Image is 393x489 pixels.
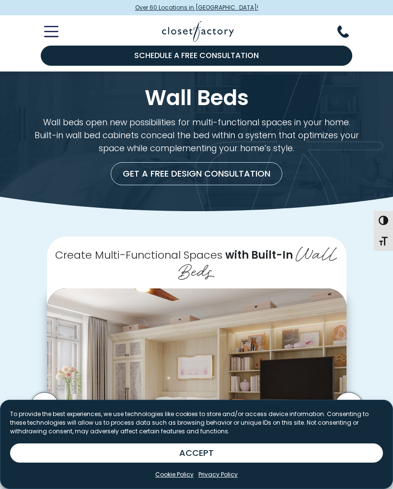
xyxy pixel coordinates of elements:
button: ACCEPT [10,443,383,463]
a: Cookie Policy [155,470,194,479]
a: Get a Free Design Consultation [111,162,282,185]
p: To provide the best experiences, we use technologies like cookies to store and/or access device i... [10,410,383,436]
img: Closet Factory Logo [162,21,234,42]
button: Toggle Font size [374,230,393,250]
a: Schedule a Free Consultation [41,46,352,66]
button: Next slide [332,389,366,424]
h1: Wall Beds [33,87,360,108]
span: Create Multi-Functional Spaces [55,248,222,262]
span: Wall Beds [178,239,338,283]
span: with Built-In [225,248,293,262]
button: Previous slide [27,389,62,424]
span: Over 60 Locations in [GEOGRAPHIC_DATA]! [135,3,258,12]
button: Toggle High Contrast [374,210,393,230]
p: Wall beds open new possibilities for multi-functional spaces in your home. Built-in wall bed cabi... [33,116,360,155]
button: Phone Number [337,25,360,38]
button: Toggle Mobile Menu [33,26,58,37]
a: Privacy Policy [198,470,238,479]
